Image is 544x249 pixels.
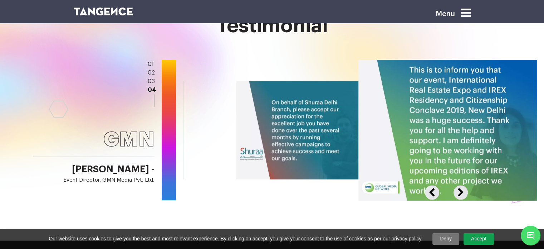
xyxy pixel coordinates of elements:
button: Previous [425,185,449,192]
span: Our website uses cookies to give you the best and most relevant experience. By clicking on accept... [49,235,422,243]
a: 03 [148,78,155,84]
a: 01 [148,61,154,67]
a: 02 [148,70,155,76]
a: Deny [432,233,459,245]
span: Event Director, GMN Media Pvt. Ltd. [33,177,155,184]
span: Chat Widget [521,226,540,245]
h2: GMN [33,129,155,157]
h5: [PERSON_NAME] - [33,163,155,184]
a: 04 [148,87,156,93]
a: Accept [464,233,494,245]
button: Next [454,185,466,192]
img: logo SVG [74,8,133,15]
